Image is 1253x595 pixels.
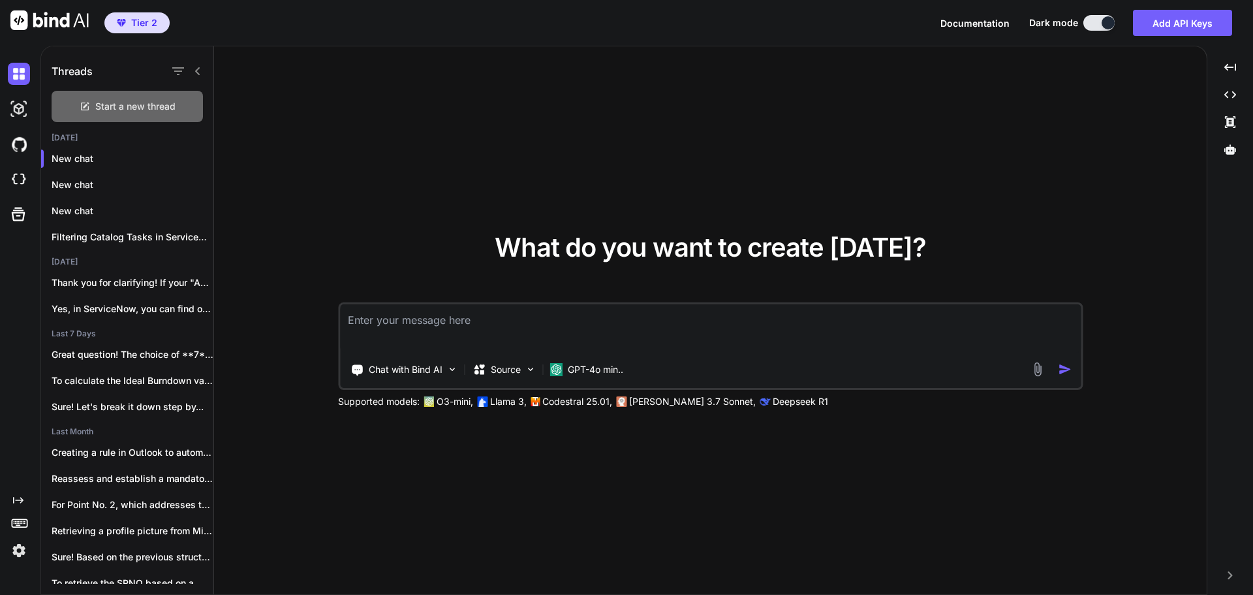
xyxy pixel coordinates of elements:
p: Yes, in ServiceNow, you can find out... [52,302,213,315]
img: claude [760,396,770,407]
button: premiumTier 2 [104,12,170,33]
button: Documentation [940,16,1010,30]
img: premium [117,19,126,27]
img: Pick Tools [446,364,457,375]
p: Deepseek R1 [773,395,828,408]
img: Bind AI [10,10,89,30]
span: Dark mode [1029,16,1078,29]
p: To calculate the Ideal Burndown value for... [52,374,213,387]
h1: Threads [52,63,93,79]
p: Retrieving a profile picture from Microsoft Teams... [52,524,213,538]
p: Codestral 25.01, [542,395,612,408]
p: Llama 3, [490,395,527,408]
p: New chat [52,178,213,191]
h2: [DATE] [41,133,213,143]
p: Chat with Bind AI [369,363,442,376]
img: Mistral-AI [531,397,540,406]
img: settings [8,539,30,562]
p: Supported models: [338,395,420,408]
p: Creating a rule in Outlook to automatically... [52,446,213,459]
img: GPT-4 [424,396,434,407]
p: Source [491,363,521,376]
span: Documentation [940,18,1010,29]
img: Llama2 [477,396,487,407]
span: Tier 2 [131,16,157,29]
p: Great question! The choice of **7** as... [52,348,213,361]
p: To retrieve the SRNO based on a... [52,577,213,590]
p: New chat [52,152,213,165]
p: Sure! Based on the previous structure and... [52,551,213,564]
p: [PERSON_NAME] 3.7 Sonnet, [629,395,756,408]
img: GPT-4o mini [549,363,563,376]
p: GPT-4o min.. [568,363,623,376]
img: claude [616,396,626,407]
img: Pick Models [525,364,536,375]
img: darkAi-studio [8,98,30,120]
h2: [DATE] [41,257,213,267]
p: New chat [52,204,213,217]
img: attachment [1030,362,1045,377]
p: O3-mini, [437,395,473,408]
p: Sure! Let's break it down step by... [52,400,213,413]
img: darkChat [8,63,30,85]
span: What do you want to create [DATE]? [495,231,926,263]
img: cloudideIcon [8,169,30,191]
img: githubDark [8,133,30,155]
p: For Point No. 2, which addresses the... [52,498,213,511]
p: Filtering Catalog Tasks in ServiceNow can help... [52,231,213,244]
h2: Last 7 Days [41,329,213,339]
p: Reassess and establish a mandatory triage process... [52,472,213,485]
p: Thank you for clarifying! If your "Ageing"... [52,276,213,289]
img: icon [1058,362,1072,376]
button: Add API Keys [1133,10,1232,36]
h2: Last Month [41,426,213,437]
span: Start a new thread [95,100,176,113]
